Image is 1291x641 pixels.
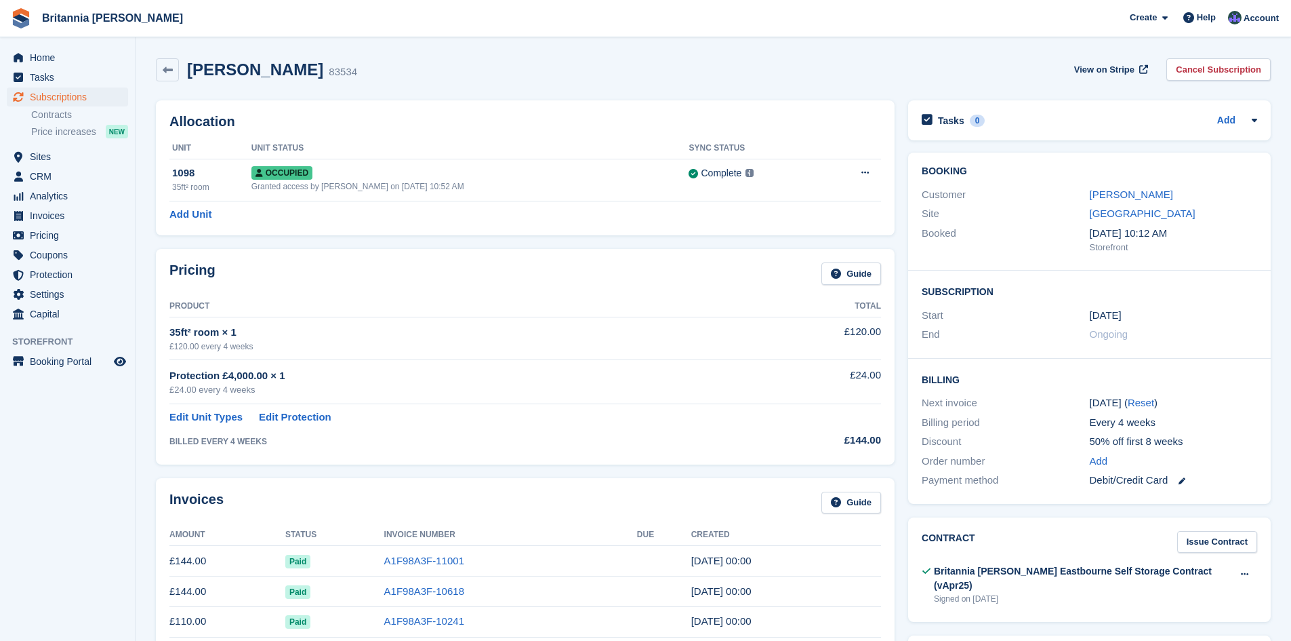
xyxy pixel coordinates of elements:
[30,352,111,371] span: Booking Portal
[259,410,331,425] a: Edit Protection
[31,125,96,138] span: Price increases
[169,524,285,546] th: Amount
[285,585,310,599] span: Paid
[30,167,111,186] span: CRM
[1090,241,1257,254] div: Storefront
[1090,208,1195,219] a: [GEOGRAPHIC_DATA]
[691,555,752,566] time: 2025-07-29 23:00:34 UTC
[745,169,754,177] img: icon-info-grey-7440780725fd019a000dd9b08b2336e03edf1995a4989e88bcd33f0948082b44.svg
[30,206,111,225] span: Invoices
[172,166,251,181] div: 1098
[169,492,224,514] h2: Invoices
[30,265,111,284] span: Protection
[30,187,111,206] span: Analytics
[934,593,1232,605] div: Signed on [DATE]
[285,555,310,568] span: Paid
[30,246,111,265] span: Coupons
[1090,308,1122,324] time: 2025-05-06 23:00:00 UTC
[701,166,741,180] div: Complete
[329,64,357,80] div: 83534
[1090,226,1257,241] div: [DATE] 10:12 AM
[637,524,691,546] th: Due
[922,308,1089,324] div: Start
[7,88,128,106] a: menu
[821,492,881,514] a: Guide
[169,383,750,397] div: £24.00 every 4 weeks
[7,246,128,265] a: menu
[691,615,752,627] time: 2025-06-03 23:00:15 UTC
[169,114,881,130] h2: Allocation
[172,181,251,193] div: 35ft² room
[821,263,881,285] a: Guide
[30,147,111,166] span: Sites
[1197,11,1216,24] span: Help
[7,285,128,304] a: menu
[169,296,750,317] th: Product
[169,368,750,384] div: Protection £4,000.00 × 1
[30,305,111,324] span: Capital
[922,226,1089,254] div: Booked
[30,226,111,245] span: Pricing
[11,8,31,28] img: stora-icon-8386f47178a22dfd0bd8f6a31ec36ba5ce8667c1dd55bd0f319d3a0aa187defe.svg
[922,415,1089,431] div: Billing period
[750,360,881,404] td: £24.00
[1090,415,1257,431] div: Every 4 weeks
[7,305,128,324] a: menu
[30,68,111,87] span: Tasks
[169,207,211,222] a: Add Unit
[1069,58,1151,81] a: View on Stripe
[7,265,128,284] a: menu
[37,7,188,29] a: Britannia [PERSON_NAME]
[169,577,285,607] td: £144.00
[1090,434,1257,450] div: 50% off first 8 weeks
[922,166,1257,177] h2: Booking
[689,138,822,159] th: Sync Status
[285,615,310,629] span: Paid
[169,546,285,577] td: £144.00
[750,317,881,360] td: £120.00
[922,531,975,553] h2: Contract
[1090,395,1257,411] div: [DATE] ( )
[1244,12,1279,25] span: Account
[31,109,128,121] a: Contracts
[30,48,111,67] span: Home
[922,434,1089,450] div: Discount
[7,167,128,186] a: menu
[169,410,243,425] a: Edit Unit Types
[691,585,752,597] time: 2025-07-01 23:00:33 UTC
[970,115,985,127] div: 0
[30,88,111,106] span: Subscriptions
[1090,189,1173,200] a: [PERSON_NAME]
[922,284,1257,298] h2: Subscription
[285,524,384,546] th: Status
[1090,473,1257,488] div: Debit/Credit Card
[251,138,689,159] th: Unit Status
[187,60,323,79] h2: [PERSON_NAME]
[384,585,464,597] a: A1F98A3F-10618
[750,296,881,317] th: Total
[169,263,216,285] h2: Pricing
[7,48,128,67] a: menu
[251,180,689,193] div: Granted access by [PERSON_NAME] on [DATE] 10:52 AM
[7,206,128,225] a: menu
[1130,11,1157,24] span: Create
[112,353,128,370] a: Preview store
[922,206,1089,222] div: Site
[1166,58,1271,81] a: Cancel Subscription
[7,187,128,206] a: menu
[7,352,128,371] a: menu
[938,115,964,127] h2: Tasks
[1090,328,1128,340] span: Ongoing
[169,606,285,637] td: £110.00
[169,435,750,448] div: BILLED EVERY 4 WEEKS
[1074,63,1134,77] span: View on Stripe
[7,226,128,245] a: menu
[384,615,464,627] a: A1F98A3F-10241
[922,187,1089,203] div: Customer
[1217,113,1235,129] a: Add
[12,335,135,349] span: Storefront
[251,166,312,180] span: Occupied
[169,138,251,159] th: Unit
[169,325,750,341] div: 35ft² room × 1
[922,454,1089,469] div: Order number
